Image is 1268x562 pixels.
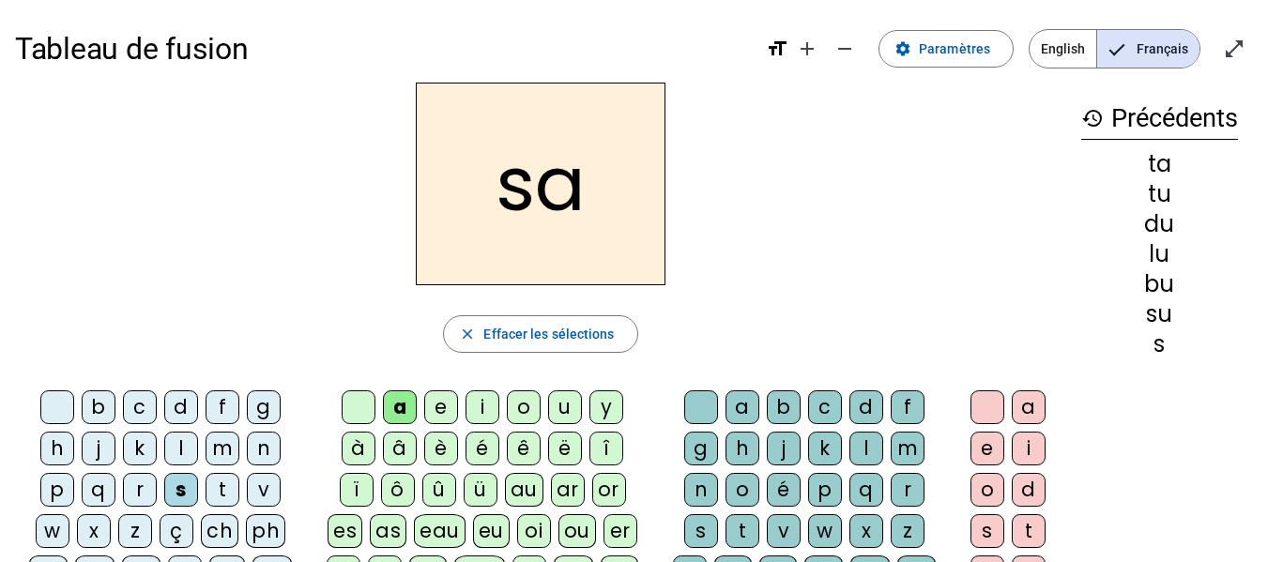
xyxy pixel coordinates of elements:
div: ar [551,473,585,507]
button: Augmenter la taille de la police [788,30,826,68]
div: g [247,390,281,424]
div: j [82,432,115,465]
div: u [548,390,582,424]
div: ph [246,514,285,548]
div: r [123,473,157,507]
div: or [592,473,626,507]
div: x [849,514,883,548]
button: Entrer en plein écran [1215,30,1253,68]
div: o [726,473,759,507]
div: y [589,390,623,424]
div: o [507,390,541,424]
div: û [422,473,456,507]
span: Français [1097,30,1199,68]
div: s [684,514,718,548]
div: p [40,473,74,507]
div: q [82,473,115,507]
mat-button-toggle-group: Language selection [1029,29,1200,68]
div: m [206,432,239,465]
div: n [684,473,718,507]
div: î [589,432,623,465]
mat-icon: close [459,326,476,342]
h3: Précédents [1081,98,1238,140]
div: p [808,473,842,507]
div: eu [473,514,510,548]
mat-icon: open_in_full [1223,38,1245,60]
mat-icon: history [1081,107,1104,129]
div: a [1012,390,1046,424]
div: z [891,514,924,548]
div: s [1081,333,1238,356]
div: ta [1081,153,1238,175]
div: tu [1081,183,1238,205]
span: English [1030,30,1096,68]
div: c [808,390,842,424]
div: eau [414,514,466,548]
span: Paramètres [919,38,990,60]
div: g [684,432,718,465]
div: su [1081,303,1238,326]
div: é [466,432,499,465]
div: ç [160,514,193,548]
div: t [206,473,239,507]
h2: sa [416,83,665,285]
div: t [726,514,759,548]
div: q [849,473,883,507]
div: e [970,432,1004,465]
div: k [808,432,842,465]
span: Effacer les sélections [483,323,614,345]
div: x [77,514,111,548]
button: Effacer les sélections [443,315,637,353]
div: à [342,432,375,465]
mat-icon: format_size [766,38,788,60]
div: h [726,432,759,465]
div: f [206,390,239,424]
div: â [383,432,417,465]
button: Diminuer la taille de la police [826,30,863,68]
button: Paramètres [878,30,1014,68]
div: s [970,514,1004,548]
div: b [767,390,801,424]
div: f [891,390,924,424]
div: er [603,514,637,548]
div: k [123,432,157,465]
div: ê [507,432,541,465]
div: du [1081,213,1238,235]
div: w [36,514,69,548]
div: d [849,390,883,424]
div: i [466,390,499,424]
div: s [164,473,198,507]
div: r [891,473,924,507]
div: l [849,432,883,465]
div: ô [381,473,415,507]
div: t [1012,514,1046,548]
div: w [808,514,842,548]
div: ü [464,473,497,507]
div: z [118,514,152,548]
div: a [726,390,759,424]
div: au [505,473,543,507]
div: é [767,473,801,507]
h1: Tableau de fusion [15,19,751,79]
div: e [424,390,458,424]
div: v [247,473,281,507]
div: b [82,390,115,424]
div: i [1012,432,1046,465]
div: ë [548,432,582,465]
div: n [247,432,281,465]
mat-icon: settings [894,40,911,57]
div: ou [558,514,596,548]
div: l [164,432,198,465]
div: h [40,432,74,465]
div: ch [201,514,238,548]
div: as [370,514,406,548]
div: lu [1081,243,1238,266]
div: ï [340,473,374,507]
div: oi [517,514,551,548]
mat-icon: remove [833,38,856,60]
mat-icon: add [796,38,818,60]
div: v [767,514,801,548]
div: j [767,432,801,465]
div: d [164,390,198,424]
div: es [328,514,362,548]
